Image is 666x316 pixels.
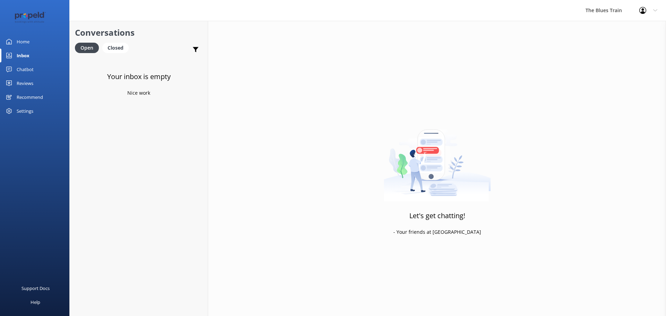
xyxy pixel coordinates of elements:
[393,228,481,236] p: - Your friends at [GEOGRAPHIC_DATA]
[17,49,29,62] div: Inbox
[127,89,150,97] p: Nice work
[75,44,102,51] a: Open
[107,71,171,82] h3: Your inbox is empty
[17,104,33,118] div: Settings
[75,43,99,53] div: Open
[102,44,132,51] a: Closed
[384,115,491,202] img: artwork of a man stealing a conversation from at giant smartphone
[17,62,34,76] div: Chatbot
[17,76,33,90] div: Reviews
[17,35,29,49] div: Home
[102,43,129,53] div: Closed
[22,281,50,295] div: Support Docs
[17,90,43,104] div: Recommend
[10,12,50,23] img: 12-1677471078.png
[75,26,203,39] h2: Conversations
[409,210,465,221] h3: Let's get chatting!
[31,295,40,309] div: Help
